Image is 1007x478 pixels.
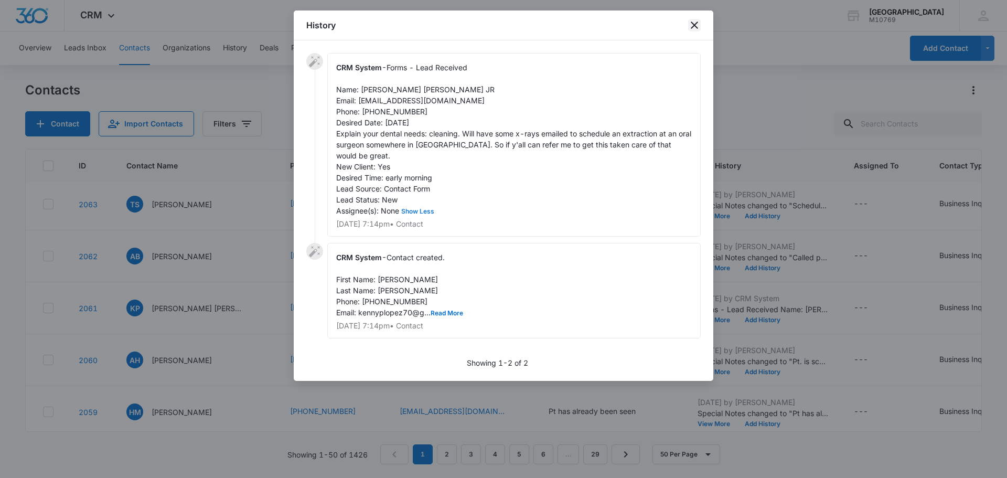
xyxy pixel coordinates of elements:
span: CRM System [336,253,382,262]
p: Showing 1-2 of 2 [467,357,528,368]
h1: History [306,19,336,31]
button: Show Less [399,208,436,215]
span: CRM System [336,63,382,72]
p: [DATE] 7:14pm • Contact [336,322,692,330]
button: close [688,19,701,31]
p: [DATE] 7:14pm • Contact [336,220,692,228]
div: - [327,53,701,237]
button: Read More [431,310,463,316]
div: - [327,243,701,338]
span: Contact created. First Name: [PERSON_NAME] Last Name: [PERSON_NAME] Phone: [PHONE_NUMBER] Email: ... [336,253,463,317]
